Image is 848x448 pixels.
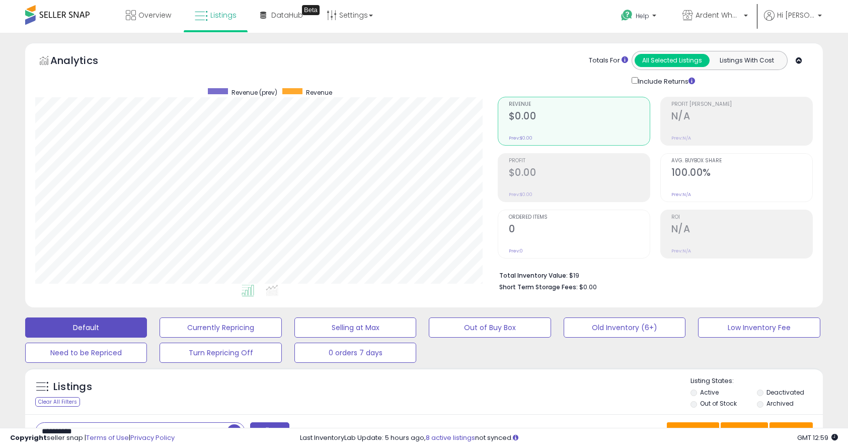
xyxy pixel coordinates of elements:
[579,282,597,292] span: $0.00
[499,269,805,281] li: $19
[509,110,650,124] h2: $0.00
[426,433,475,442] a: 8 active listings
[160,317,281,338] button: Currently Repricing
[700,388,719,397] label: Active
[306,88,332,97] span: Revenue
[589,56,628,66] div: Totals For
[232,88,277,97] span: Revenue (prev)
[160,343,281,363] button: Turn Repricing Off
[25,317,147,338] button: Default
[671,248,691,254] small: Prev: N/A
[635,54,710,67] button: All Selected Listings
[499,271,568,280] b: Total Inventory Value:
[671,110,812,124] h2: N/A
[766,399,794,408] label: Archived
[671,191,691,198] small: Prev: N/A
[35,397,80,407] div: Clear All Filters
[429,317,551,338] button: Out of Buy Box
[621,9,633,22] i: Get Help
[721,422,768,439] button: Columns
[777,10,815,20] span: Hi [PERSON_NAME]
[10,433,47,442] strong: Copyright
[766,388,804,397] label: Deactivated
[671,102,812,107] span: Profit [PERSON_NAME]
[509,167,650,180] h2: $0.00
[10,433,175,443] div: seller snap | |
[271,10,303,20] span: DataHub
[499,283,578,291] b: Short Term Storage Fees:
[727,426,759,436] span: Columns
[700,399,737,408] label: Out of Stock
[509,223,650,237] h2: 0
[764,10,822,33] a: Hi [PERSON_NAME]
[25,343,147,363] button: Need to be Repriced
[53,380,92,394] h5: Listings
[509,102,650,107] span: Revenue
[250,422,289,440] button: Filters
[509,248,523,254] small: Prev: 0
[509,215,650,220] span: Ordered Items
[709,54,784,67] button: Listings With Cost
[50,53,118,70] h5: Analytics
[671,215,812,220] span: ROI
[138,10,171,20] span: Overview
[294,317,416,338] button: Selling at Max
[671,135,691,141] small: Prev: N/A
[294,343,416,363] button: 0 orders 7 days
[300,433,838,443] div: Last InventoryLab Update: 5 hours ago, not synced.
[671,223,812,237] h2: N/A
[509,191,532,198] small: Prev: $0.00
[509,158,650,164] span: Profit
[302,5,320,15] div: Tooltip anchor
[769,422,813,439] button: Actions
[613,2,666,33] a: Help
[797,433,838,442] span: 2025-08-18 12:59 GMT
[698,317,820,338] button: Low Inventory Fee
[210,10,237,20] span: Listings
[690,376,823,386] p: Listing States:
[509,135,532,141] small: Prev: $0.00
[667,422,719,439] button: Save View
[671,158,812,164] span: Avg. Buybox Share
[696,10,741,20] span: Ardent Wholesale
[624,75,707,87] div: Include Returns
[564,317,685,338] button: Old Inventory (6+)
[671,167,812,180] h2: 100.00%
[636,12,649,20] span: Help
